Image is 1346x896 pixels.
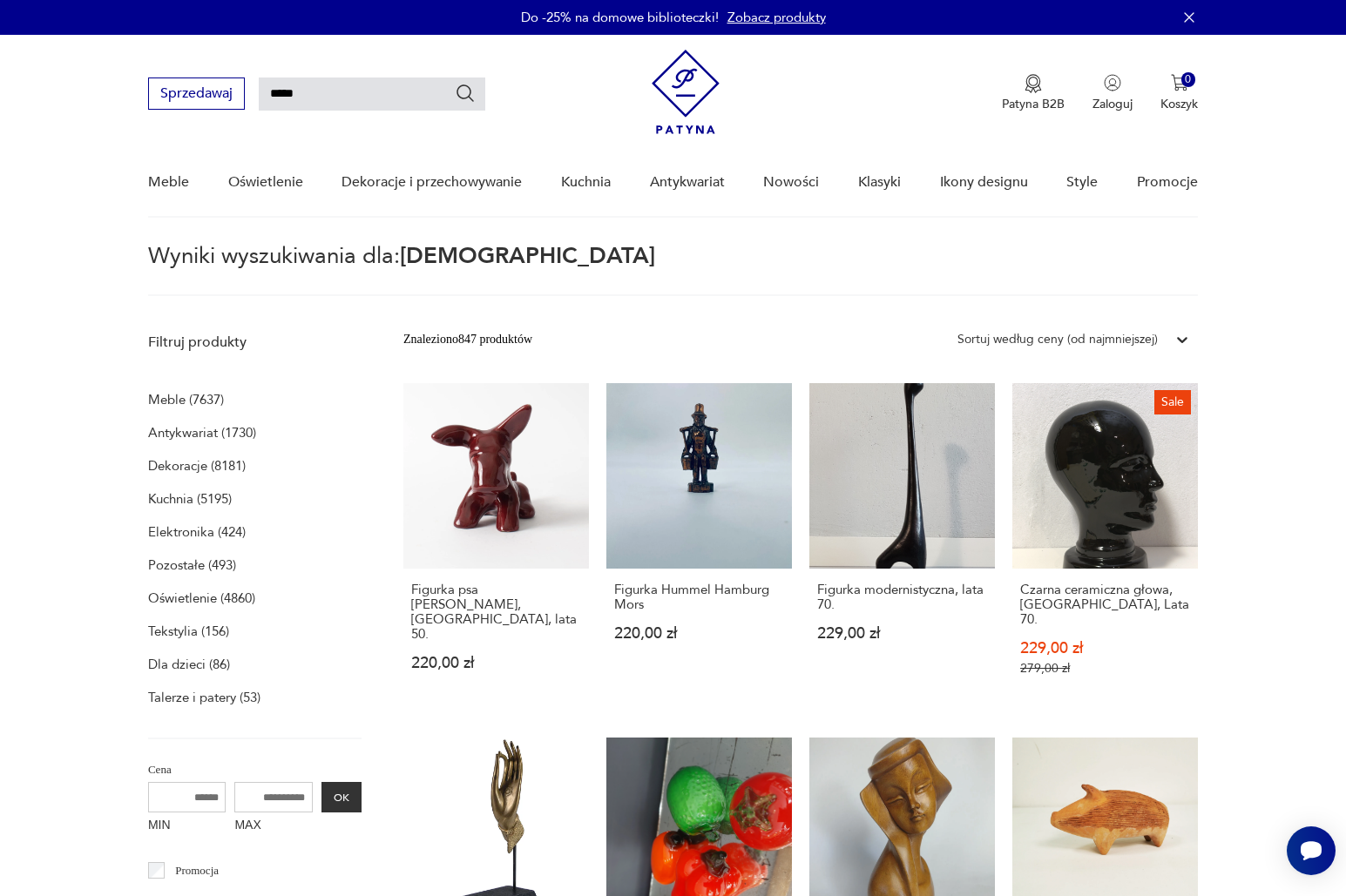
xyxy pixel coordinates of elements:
[1066,149,1098,216] a: Style
[1160,74,1198,112] button: 0Koszyk
[1025,74,1042,93] img: Ikona medalu
[1160,96,1198,112] p: Koszyk
[1287,826,1336,875] iframe: Smartsupp widget button
[148,149,189,216] a: Meble
[1092,74,1133,112] button: Zaloguj
[650,149,725,216] a: Antykwariat
[1171,74,1188,91] img: Ikona koszyka
[1002,74,1065,112] button: Patyna B2B
[1002,96,1065,112] p: Patyna B2B
[228,149,303,216] a: Oświetlenie
[858,149,901,216] a: Klasyki
[521,9,719,26] p: Do -25% na domowe biblioteczki!
[652,50,720,134] img: Patyna - sklep z meblami i dekoracjami vintage
[727,9,826,26] a: Zobacz produkty
[148,77,245,110] button: Sprzedawaj
[455,83,476,104] button: Szukaj
[1181,72,1196,87] div: 0
[763,149,819,216] a: Nowości
[561,149,611,216] a: Kuchnia
[148,89,245,101] a: Sprzedawaj
[1104,74,1121,91] img: Ikonka użytkownika
[1002,74,1065,112] a: Ikona medaluPatyna B2B
[342,149,522,216] a: Dekoracje i przechowywanie
[1137,149,1198,216] a: Promocje
[1092,96,1133,112] p: Zaloguj
[940,149,1028,216] a: Ikony designu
